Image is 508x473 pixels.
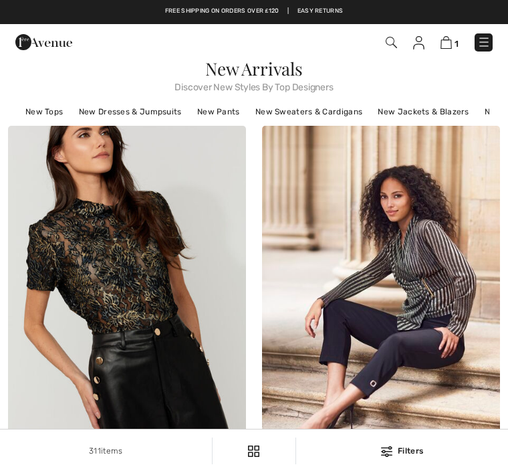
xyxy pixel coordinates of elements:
a: New Tops [19,103,70,120]
a: New Sweaters & Cardigans [249,103,369,120]
img: 1ère Avenue [15,29,72,56]
a: 1 [440,35,459,50]
img: Search [386,37,397,48]
span: 311 [89,446,101,456]
a: New Dresses & Jumpsuits [72,103,188,120]
img: My Info [413,36,424,50]
a: New Pants [190,103,247,120]
img: Filters [381,446,392,457]
a: 1ère Avenue [15,36,72,48]
img: Filters [248,446,259,457]
a: New Jackets & Blazers [371,103,475,120]
span: New Arrivals [205,57,302,80]
div: Filters [304,445,500,457]
a: Free shipping on orders over ₤120 [165,7,279,16]
span: 1 [455,39,459,49]
img: Menu [477,35,491,49]
a: Easy Returns [297,7,344,16]
span: Discover New Styles By Top Designers [8,78,500,92]
img: Shopping Bag [440,36,452,49]
span: | [287,7,289,16]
